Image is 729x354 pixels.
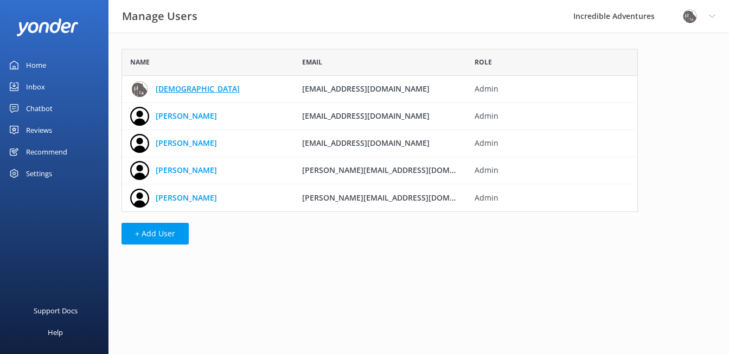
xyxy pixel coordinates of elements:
img: 834-1758036015.png [130,80,149,99]
span: Admin [475,110,630,122]
a: [PERSON_NAME] [156,110,217,122]
span: Admin [475,137,630,149]
a: [PERSON_NAME] [156,164,217,176]
img: yonder-white-logo.png [16,18,79,36]
span: Email [302,57,322,67]
div: grid [121,76,638,211]
a: [DEMOGRAPHIC_DATA] [156,83,240,95]
span: Admin [475,164,630,176]
div: Home [26,54,46,76]
img: 834-1758036015.png [682,8,698,24]
button: + Add User [121,223,189,244]
span: Admin [475,192,630,204]
a: [PERSON_NAME] [156,192,217,204]
div: Inbox [26,76,45,98]
span: [EMAIL_ADDRESS][DOMAIN_NAME] [302,138,430,148]
div: Chatbot [26,98,53,119]
span: [PERSON_NAME][EMAIL_ADDRESS][DOMAIN_NAME] [302,165,491,175]
span: Admin [475,83,630,95]
div: Settings [26,163,52,184]
div: Reviews [26,119,52,141]
span: Name [130,57,150,67]
a: [PERSON_NAME] [156,137,217,149]
div: Recommend [26,141,67,163]
span: [PERSON_NAME][EMAIL_ADDRESS][DOMAIN_NAME] [302,192,491,203]
span: [EMAIL_ADDRESS][DOMAIN_NAME] [302,83,430,94]
span: Role [475,57,492,67]
div: Support Docs [34,300,78,321]
span: [EMAIL_ADDRESS][DOMAIN_NAME] [302,111,430,121]
div: Help [48,321,63,343]
h3: Manage Users [122,8,197,25]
